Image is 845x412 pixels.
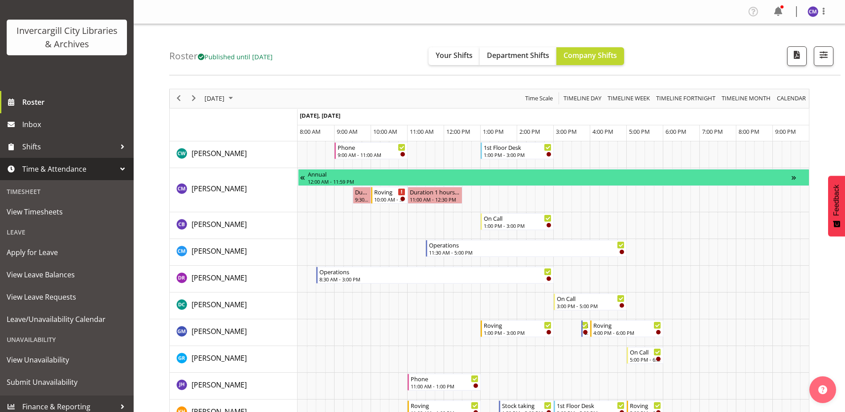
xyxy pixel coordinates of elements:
div: 1st Floor Desk [484,143,551,152]
button: Timeline Day [562,93,603,104]
span: Roster [22,95,129,109]
div: Grace Roscoe-Squires"s event - On Call Begin From Thursday, October 16, 2025 at 5:00:00 PM GMT+13... [627,347,663,364]
span: [PERSON_NAME] [192,273,247,283]
a: [PERSON_NAME] [192,326,247,337]
span: 8:00 AM [300,128,321,136]
span: [PERSON_NAME] [192,219,247,229]
span: Leave/Unavailability Calendar [7,313,127,326]
td: Debra Robinson resource [170,266,298,293]
span: [PERSON_NAME] [192,300,247,309]
a: [PERSON_NAME] [192,219,247,230]
h4: Roster [169,51,273,61]
span: Published until [DATE] [198,52,273,61]
div: Catherine Wilson"s event - 1st Floor Desk Begin From Thursday, October 16, 2025 at 1:00:00 PM GMT... [481,142,554,159]
span: Time & Attendance [22,162,116,176]
span: Timeline Day [563,93,602,104]
span: Inbox [22,118,129,131]
div: Chamique Mamolo"s event - Roving Begin From Thursday, October 16, 2025 at 10:00:00 AM GMT+13:00 E... [371,187,408,204]
div: 4:00 PM - 6:00 PM [593,329,661,336]
span: View Unavailability [7,353,127,367]
div: Debra Robinson"s event - Operations Begin From Thursday, October 16, 2025 at 8:30:00 AM GMT+13:00... [316,267,554,284]
div: Roving [484,321,551,330]
div: Gabriel McKay Smith"s event - Roving Begin From Thursday, October 16, 2025 at 4:00:00 PM GMT+13:0... [590,320,663,337]
span: 4:00 PM [592,128,613,136]
div: October 16, 2025 [201,89,238,108]
span: 11:00 AM [410,128,434,136]
div: On Call [630,347,661,356]
a: [PERSON_NAME] [192,148,247,159]
span: Submit Unavailability [7,375,127,389]
span: 5:00 PM [629,128,650,136]
button: Time Scale [524,93,555,104]
span: [PERSON_NAME] [192,148,247,158]
td: Chris Broad resource [170,212,298,239]
td: Gabriel McKay Smith resource [170,319,298,346]
span: [PERSON_NAME] [192,380,247,390]
div: 9:30 AM - 10:00 AM [355,196,369,203]
button: Previous [173,93,185,104]
div: 10:00 AM - 11:00 AM [374,196,405,203]
div: Donald Cunningham"s event - On Call Begin From Thursday, October 16, 2025 at 3:00:00 PM GMT+13:00... [554,293,627,310]
div: Jill Harpur"s event - Phone Begin From Thursday, October 16, 2025 at 11:00:00 AM GMT+13:00 Ends A... [408,374,481,391]
div: Operations [429,240,625,249]
a: View Leave Requests [2,286,131,308]
div: 11:00 AM - 1:00 PM [411,383,478,390]
div: Cindy Mulrooney"s event - Operations Begin From Thursday, October 16, 2025 at 11:30:00 AM GMT+13:... [426,240,627,257]
div: 1:00 PM - 3:00 PM [484,222,551,229]
a: [PERSON_NAME] [192,353,247,363]
td: Cindy Mulrooney resource [170,239,298,266]
div: Roving [630,401,661,410]
div: Phone [411,374,478,383]
div: 1:00 PM - 3:00 PM [484,151,551,158]
div: previous period [171,89,186,108]
div: On Call [557,294,625,303]
div: Chamique Mamolo"s event - Annual Begin From Thursday, October 16, 2025 at 12:00:00 AM GMT+13:00 E... [298,169,809,186]
span: 8:00 PM [739,128,759,136]
span: [DATE], [DATE] [300,111,340,119]
span: 9:00 PM [775,128,796,136]
a: [PERSON_NAME] [192,299,247,310]
button: Filter Shifts [814,46,833,66]
div: Gabriel McKay Smith"s event - Roving Begin From Thursday, October 16, 2025 at 1:00:00 PM GMT+13:0... [481,320,554,337]
a: Leave/Unavailability Calendar [2,308,131,330]
span: calendar [776,93,807,104]
span: Timeline Fortnight [655,93,716,104]
div: next period [186,89,201,108]
div: Invercargill City Libraries & Archives [16,24,118,51]
div: Leave [2,223,131,241]
img: chamique-mamolo11658.jpg [808,6,818,17]
span: 12:00 PM [446,128,470,136]
div: 3:45 PM - 4:00 PM [584,329,588,336]
button: Timeline Month [720,93,772,104]
div: 5:00 PM - 6:00 PM [630,356,661,363]
span: 3:00 PM [556,128,577,136]
img: help-xxl-2.png [818,385,827,394]
div: Stock taking [502,401,551,410]
td: Grace Roscoe-Squires resource [170,346,298,373]
div: Chamique Mamolo"s event - Duration 1 hours - Chamique Mamolo Begin From Thursday, October 16, 202... [408,187,462,204]
button: Department Shifts [480,47,556,65]
span: [PERSON_NAME] [192,184,247,194]
span: Your Shifts [436,50,473,60]
div: 11:00 AM - 12:30 PM [410,196,460,203]
button: Company Shifts [556,47,624,65]
span: 9:00 AM [337,128,358,136]
span: View Leave Requests [7,290,127,304]
div: Gabriel McKay Smith"s event - New book tagging Begin From Thursday, October 16, 2025 at 3:45:00 P... [581,320,591,337]
span: Time Scale [524,93,554,104]
span: 6:00 PM [665,128,686,136]
div: New book tagging [584,321,588,330]
div: Unavailability [2,330,131,349]
div: Timesheet [2,182,131,201]
button: Month [776,93,808,104]
button: Next [188,93,200,104]
div: 1st Floor Desk [557,401,625,410]
div: 11:30 AM - 5:00 PM [429,249,625,256]
span: Company Shifts [563,50,617,60]
span: Timeline Week [607,93,651,104]
a: [PERSON_NAME] [192,246,247,256]
span: Timeline Month [721,93,772,104]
